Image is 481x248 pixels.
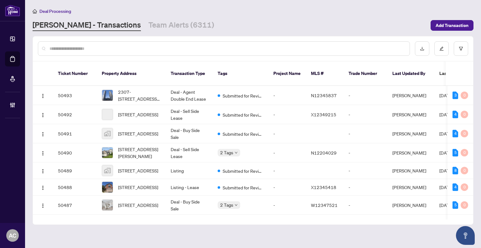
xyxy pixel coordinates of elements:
[39,8,71,14] span: Deal Processing
[220,149,233,156] span: 2 Tags
[213,61,268,86] th: Tags
[344,143,387,162] td: -
[40,203,45,208] img: Logo
[223,167,263,174] span: Submitted for Review
[461,92,468,99] div: 0
[33,20,141,31] a: [PERSON_NAME] - Transactions
[387,124,434,143] td: [PERSON_NAME]
[223,130,263,137] span: Submitted for Review
[431,20,473,31] button: Add Transaction
[387,162,434,179] td: [PERSON_NAME]
[166,124,213,143] td: Deal - Buy Side Sale
[38,182,48,192] button: Logo
[456,226,475,245] button: Open asap
[40,132,45,137] img: Logo
[387,61,434,86] th: Last Updated By
[102,165,113,176] img: thumbnail-img
[38,129,48,139] button: Logo
[118,130,158,137] span: [STREET_ADDRESS]
[268,179,306,196] td: -
[268,143,306,162] td: -
[118,88,161,102] span: 2307-[STREET_ADDRESS][PERSON_NAME]
[461,167,468,174] div: 0
[344,179,387,196] td: -
[387,143,434,162] td: [PERSON_NAME]
[387,105,434,124] td: [PERSON_NAME]
[40,93,45,98] img: Logo
[311,112,336,117] span: X12349215
[9,231,16,240] span: AC
[102,147,113,158] img: thumbnail-img
[33,9,37,13] span: home
[53,143,97,162] td: 50490
[434,41,449,56] button: edit
[38,90,48,100] button: Logo
[268,124,306,143] td: -
[344,105,387,124] td: -
[235,203,238,207] span: down
[268,61,306,86] th: Project Name
[461,130,468,137] div: 0
[53,162,97,179] td: 50489
[415,41,429,56] button: download
[344,124,387,143] td: -
[459,46,463,51] span: filter
[53,124,97,143] td: 50491
[387,196,434,215] td: [PERSON_NAME]
[5,5,20,16] img: logo
[311,184,336,190] span: X12345418
[439,46,444,51] span: edit
[38,200,48,210] button: Logo
[344,162,387,179] td: -
[311,150,337,156] span: N12204029
[344,86,387,105] td: -
[166,86,213,105] td: Deal - Agent Double End Lease
[268,86,306,105] td: -
[344,61,387,86] th: Trade Number
[387,86,434,105] td: [PERSON_NAME]
[453,167,458,174] div: 8
[439,92,453,98] span: [DATE]
[223,92,263,99] span: Submitted for Review
[148,20,214,31] a: Team Alerts (6311)
[166,179,213,196] td: Listing - Lease
[439,131,453,136] span: [DATE]
[102,200,113,210] img: thumbnail-img
[461,111,468,118] div: 0
[436,20,468,30] span: Add Transaction
[439,202,453,208] span: [DATE]
[53,196,97,215] td: 50487
[53,86,97,105] td: 50493
[40,185,45,190] img: Logo
[268,162,306,179] td: -
[102,90,113,101] img: thumbnail-img
[439,112,453,117] span: [DATE]
[166,143,213,162] td: Deal - Sell Side Lease
[118,146,161,160] span: [STREET_ADDRESS][PERSON_NAME]
[53,105,97,124] td: 50492
[461,149,468,156] div: 0
[97,61,166,86] th: Property Address
[223,111,263,118] span: Submitted for Review
[166,196,213,215] td: Deal - Buy Side Sale
[420,46,424,51] span: download
[311,202,338,208] span: W12347521
[454,41,468,56] button: filter
[387,179,434,196] td: [PERSON_NAME]
[223,184,263,191] span: Submitted for Review
[166,105,213,124] td: Deal - Sell Side Lease
[118,111,158,118] span: [STREET_ADDRESS]
[306,61,344,86] th: MLS #
[461,201,468,209] div: 0
[118,167,158,174] span: [STREET_ADDRESS]
[439,184,453,190] span: [DATE]
[102,182,113,193] img: thumbnail-img
[453,201,458,209] div: 5
[220,201,233,208] span: 2 Tags
[38,148,48,158] button: Logo
[268,105,306,124] td: -
[268,196,306,215] td: -
[453,149,458,156] div: 5
[118,184,158,191] span: [STREET_ADDRESS]
[453,92,458,99] div: 3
